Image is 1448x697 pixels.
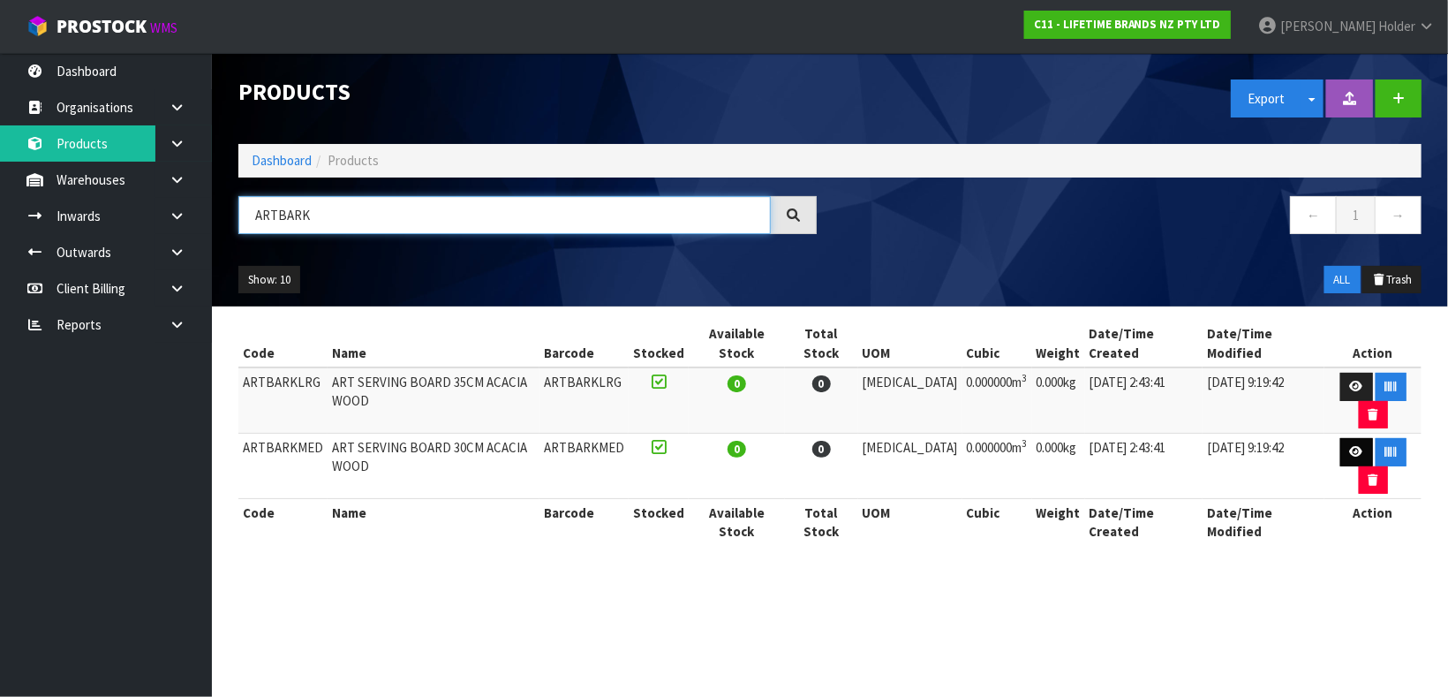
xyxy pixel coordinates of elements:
[858,320,962,367] th: UOM
[1203,367,1324,434] td: [DATE] 9:19:42
[962,499,1032,546] th: Cubic
[1375,196,1422,234] a: →
[238,499,328,546] th: Code
[328,367,539,434] td: ART SERVING BOARD 35CM ACACIA WOOD
[1032,367,1085,434] td: 0.000kg
[629,320,689,367] th: Stocked
[1203,434,1324,499] td: [DATE] 9:19:42
[539,434,629,499] td: ARTBARKMED
[238,266,300,294] button: Show: 10
[812,375,831,392] span: 0
[328,499,539,546] th: Name
[858,367,962,434] td: [MEDICAL_DATA]
[1032,499,1085,546] th: Weight
[1022,372,1028,384] sup: 3
[1022,437,1028,450] sup: 3
[1290,196,1337,234] a: ←
[728,375,746,392] span: 0
[1336,196,1376,234] a: 1
[238,80,817,105] h1: Products
[1324,320,1422,367] th: Action
[539,499,629,546] th: Barcode
[1032,434,1085,499] td: 0.000kg
[1085,367,1203,434] td: [DATE] 2:43:41
[962,320,1032,367] th: Cubic
[812,441,831,458] span: 0
[1324,266,1361,294] button: ALL
[962,367,1032,434] td: 0.000000m
[328,434,539,499] td: ART SERVING BOARD 30CM ACACIA WOOD
[539,320,629,367] th: Barcode
[252,152,312,169] a: Dashboard
[238,320,328,367] th: Code
[1362,266,1422,294] button: Trash
[1280,18,1376,34] span: [PERSON_NAME]
[629,499,689,546] th: Stocked
[1324,499,1422,546] th: Action
[843,196,1422,239] nav: Page navigation
[328,320,539,367] th: Name
[689,320,785,367] th: Available Stock
[1231,80,1301,117] button: Export
[57,15,147,38] span: ProStock
[1085,499,1203,546] th: Date/Time Created
[238,434,328,499] td: ARTBARKMED
[1203,320,1324,367] th: Date/Time Modified
[858,499,962,546] th: UOM
[785,320,858,367] th: Total Stock
[26,15,49,37] img: cube-alt.png
[328,152,379,169] span: Products
[689,499,785,546] th: Available Stock
[728,441,746,458] span: 0
[1203,499,1324,546] th: Date/Time Modified
[238,196,771,234] input: Search products
[785,499,858,546] th: Total Stock
[962,434,1032,499] td: 0.000000m
[1032,320,1085,367] th: Weight
[150,19,177,36] small: WMS
[858,434,962,499] td: [MEDICAL_DATA]
[238,367,328,434] td: ARTBARKLRG
[539,367,629,434] td: ARTBARKLRG
[1085,434,1203,499] td: [DATE] 2:43:41
[1085,320,1203,367] th: Date/Time Created
[1034,17,1221,32] strong: C11 - LIFETIME BRANDS NZ PTY LTD
[1024,11,1231,39] a: C11 - LIFETIME BRANDS NZ PTY LTD
[1378,18,1415,34] span: Holder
